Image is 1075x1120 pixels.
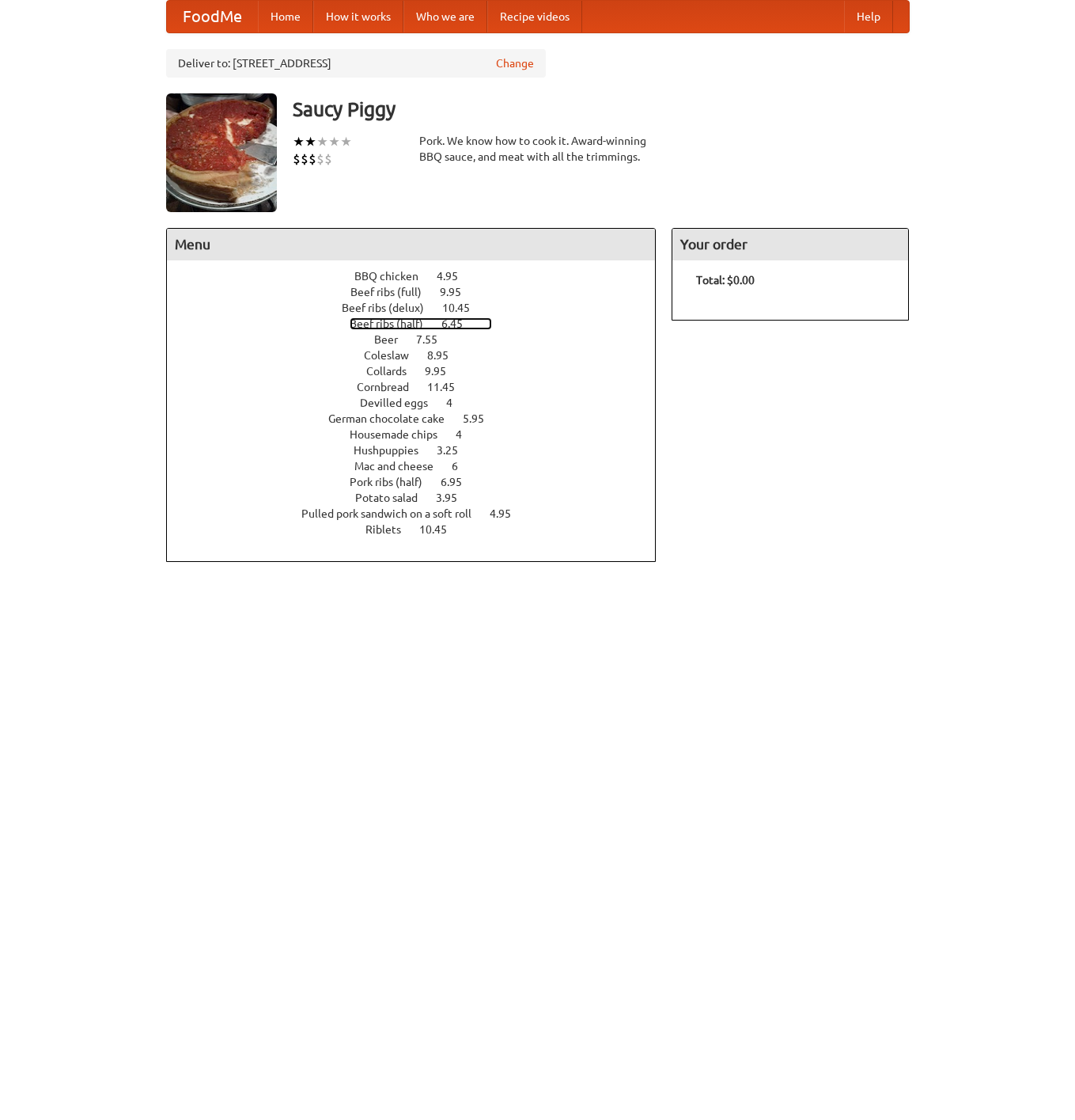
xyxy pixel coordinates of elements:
span: 4.95 [490,507,527,520]
span: Beef ribs (delux) [342,302,440,314]
span: 10.45 [419,523,463,536]
li: $ [293,150,301,168]
a: Riblets 10.45 [365,523,476,536]
span: Hushpuppies [354,444,434,457]
a: Hushpuppies 3.25 [354,444,487,457]
li: ★ [293,133,305,150]
span: Potato salad [355,492,433,504]
li: ★ [305,133,316,150]
a: Pork ribs (half) 6.95 [350,476,491,488]
span: Coleslaw [364,349,425,362]
span: BBQ chicken [354,270,434,283]
img: angular.jpg [166,93,277,212]
li: ★ [340,133,352,150]
span: Beer [374,333,414,346]
a: Mac and cheese 6 [354,460,487,473]
span: Pork ribs (half) [350,476,438,488]
a: Beef ribs (delux) 10.45 [342,302,499,314]
a: BBQ chicken 4.95 [354,270,487,283]
a: Beef ribs (half) 6.45 [350,317,492,330]
span: 4 [456,428,478,441]
a: Help [844,1,893,32]
span: Cornbread [357,381,425,393]
span: German chocolate cake [328,412,460,425]
a: Recipe videos [487,1,582,32]
span: 9.95 [440,286,477,298]
a: Beef ribs (full) 9.95 [350,286,490,298]
li: $ [324,150,332,168]
a: Pulled pork sandwich on a soft roll 4.95 [301,507,540,520]
span: Riblets [365,523,417,536]
span: 7.55 [416,333,453,346]
span: Collards [366,365,422,378]
div: Deliver to: [STREET_ADDRESS] [166,49,546,78]
a: Housemade chips 4 [350,428,491,441]
b: Total: $0.00 [696,274,755,287]
span: Housemade chips [350,428,453,441]
a: Potato salad 3.95 [355,492,486,504]
a: German chocolate cake 5.95 [328,412,513,425]
span: 9.95 [425,365,462,378]
span: Beef ribs (full) [350,286,437,298]
a: Beer 7.55 [374,333,467,346]
li: ★ [316,133,328,150]
span: Devilled eggs [360,397,444,409]
li: $ [316,150,324,168]
a: Who we are [403,1,487,32]
a: Devilled eggs 4 [360,397,482,409]
span: 3.95 [436,492,473,504]
span: 6 [452,460,474,473]
a: Home [258,1,313,32]
span: 4 [446,397,468,409]
span: 6.95 [441,476,478,488]
h4: Your order [672,229,908,260]
a: Coleslaw 8.95 [364,349,478,362]
a: FoodMe [167,1,258,32]
span: 11.45 [427,381,471,393]
h3: Saucy Piggy [293,93,910,125]
a: Collards 9.95 [366,365,475,378]
a: Change [496,55,534,71]
span: 3.25 [437,444,474,457]
a: How it works [313,1,403,32]
h4: Menu [167,229,656,260]
span: 6.45 [441,317,479,330]
li: ★ [328,133,340,150]
div: Pork. We know how to cook it. Award-winning BBQ sauce, and meat with all the trimmings. [419,133,657,165]
a: Cornbread 11.45 [357,381,484,393]
span: Mac and cheese [354,460,449,473]
span: 4.95 [437,270,474,283]
li: $ [301,150,308,168]
li: $ [308,150,316,168]
span: Pulled pork sandwich on a soft roll [301,507,487,520]
span: 8.95 [427,349,464,362]
span: Beef ribs (half) [350,317,439,330]
span: 10.45 [442,302,486,314]
span: 5.95 [463,412,500,425]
